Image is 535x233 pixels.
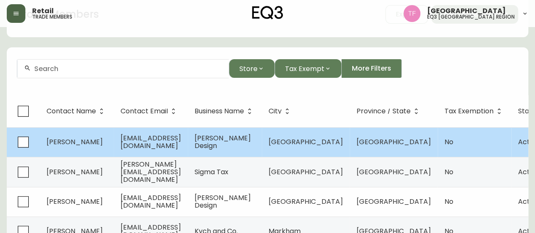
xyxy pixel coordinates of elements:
[47,107,107,115] span: Contact Name
[121,107,179,115] span: Contact Email
[269,167,343,177] span: [GEOGRAPHIC_DATA]
[341,59,402,78] button: More Filters
[357,109,411,114] span: Province / State
[269,109,282,114] span: City
[121,133,181,151] span: [EMAIL_ADDRESS][DOMAIN_NAME]
[195,167,228,177] span: Sigma Tax
[269,137,343,147] span: [GEOGRAPHIC_DATA]
[357,197,431,206] span: [GEOGRAPHIC_DATA]
[34,65,222,73] input: Search
[427,8,506,14] span: [GEOGRAPHIC_DATA]
[229,59,274,78] button: Store
[444,107,505,115] span: Tax Exemption
[121,193,181,210] span: [EMAIL_ADDRESS][DOMAIN_NAME]
[252,6,283,19] img: logo
[47,137,103,147] span: [PERSON_NAME]
[285,63,324,74] span: Tax Exempt
[444,197,453,206] span: No
[274,59,341,78] button: Tax Exempt
[195,133,251,151] span: [PERSON_NAME] Design
[427,14,515,19] h5: eq3 [GEOGRAPHIC_DATA] region
[47,109,96,114] span: Contact Name
[403,5,420,22] img: 971393357b0bdd4f0581b88529d406f6
[195,193,251,210] span: [PERSON_NAME] Design
[444,167,453,177] span: No
[444,137,453,147] span: No
[444,109,494,114] span: Tax Exemption
[32,14,72,19] h5: trade members
[357,167,431,177] span: [GEOGRAPHIC_DATA]
[47,197,103,206] span: [PERSON_NAME]
[352,64,391,73] span: More Filters
[47,167,103,177] span: [PERSON_NAME]
[32,8,54,14] span: Retail
[239,63,258,74] span: Store
[195,107,255,115] span: Business Name
[195,109,244,114] span: Business Name
[269,107,293,115] span: City
[121,159,181,184] span: [PERSON_NAME][EMAIL_ADDRESS][DOMAIN_NAME]
[357,137,431,147] span: [GEOGRAPHIC_DATA]
[269,197,343,206] span: [GEOGRAPHIC_DATA]
[121,109,168,114] span: Contact Email
[357,107,422,115] span: Province / State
